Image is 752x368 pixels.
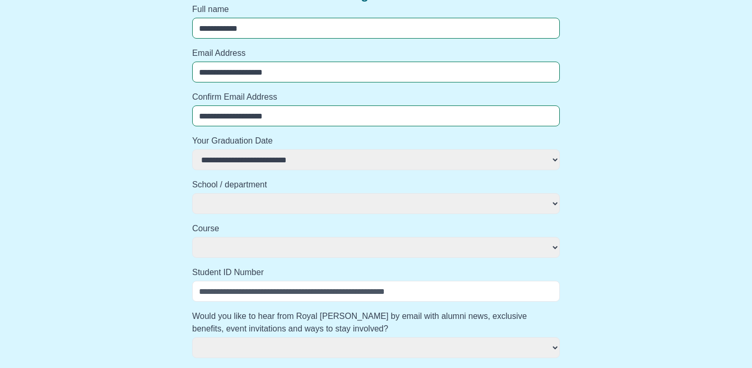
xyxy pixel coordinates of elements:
[192,135,560,147] label: Your Graduation Date
[192,91,560,103] label: Confirm Email Address
[192,47,560,60] label: Email Address
[192,179,560,191] label: School / department
[192,310,560,335] label: Would you like to hear from Royal [PERSON_NAME] by email with alumni news, exclusive benefits, ev...
[192,222,560,235] label: Course
[192,266,560,279] label: Student ID Number
[192,3,560,16] label: Full name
